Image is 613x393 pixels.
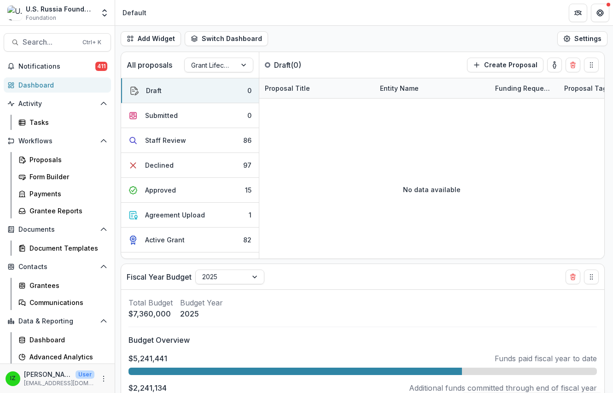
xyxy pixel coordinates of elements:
[243,135,251,145] div: 86
[29,206,104,216] div: Grantee Reports
[490,78,559,98] div: Funding Requested
[95,62,107,71] span: 411
[495,353,597,364] p: Funds paid fiscal year to date
[4,259,111,274] button: Open Contacts
[121,228,259,252] button: Active Grant82
[4,222,111,237] button: Open Documents
[374,78,490,98] div: Entity Name
[15,186,111,201] a: Payments
[29,352,104,362] div: Advanced Analytics
[15,240,111,256] a: Document Templates
[145,135,186,145] div: Staff Review
[18,137,96,145] span: Workflows
[145,185,176,195] div: Approved
[81,37,103,47] div: Ctrl + K
[4,314,111,328] button: Open Data & Reporting
[490,83,559,93] div: Funding Requested
[7,6,22,20] img: U.S. Russia Foundation
[26,4,94,14] div: U.S. Russia Foundation
[121,178,259,203] button: Approved15
[247,111,251,120] div: 0
[128,297,173,308] p: Total Budget
[403,185,461,194] p: No data available
[249,210,251,220] div: 1
[259,78,374,98] div: Proposal Title
[145,235,185,245] div: Active Grant
[15,349,111,364] a: Advanced Analytics
[98,373,109,384] button: More
[185,31,268,46] button: Switch Dashboard
[10,375,16,381] div: Igor Zevelev
[18,80,104,90] div: Dashboard
[29,189,104,199] div: Payments
[29,155,104,164] div: Proposals
[127,271,192,282] p: Fiscal Year Budget
[123,8,146,18] div: Default
[15,203,111,218] a: Grantee Reports
[259,83,315,93] div: Proposal Title
[4,59,111,74] button: Notifications411
[128,308,173,319] p: $7,360,000
[243,235,251,245] div: 82
[374,83,424,93] div: Entity Name
[18,100,96,108] span: Activity
[145,210,205,220] div: Agreement Upload
[15,115,111,130] a: Tasks
[29,335,104,345] div: Dashboard
[121,128,259,153] button: Staff Review86
[18,63,95,70] span: Notifications
[26,14,56,22] span: Foundation
[121,31,181,46] button: Add Widget
[247,86,251,95] div: 0
[29,117,104,127] div: Tasks
[591,4,609,22] button: Get Help
[98,4,111,22] button: Open entity switcher
[15,295,111,310] a: Communications
[274,59,343,70] p: Draft ( 0 )
[29,281,104,290] div: Grantees
[24,370,72,379] p: [PERSON_NAME]
[18,317,96,325] span: Data & Reporting
[128,353,167,364] p: $5,241,441
[121,78,259,103] button: Draft0
[146,86,162,95] div: Draft
[128,334,597,346] p: Budget Overview
[18,226,96,234] span: Documents
[127,59,172,70] p: All proposals
[4,33,111,52] button: Search...
[566,270,580,284] button: Delete card
[76,370,94,379] p: User
[18,263,96,271] span: Contacts
[121,153,259,178] button: Declined97
[145,111,178,120] div: Submitted
[245,185,251,195] div: 15
[180,308,223,319] p: 2025
[243,160,251,170] div: 97
[180,297,223,308] p: Budget Year
[121,203,259,228] button: Agreement Upload1
[4,77,111,93] a: Dashboard
[121,103,259,128] button: Submitted0
[29,298,104,307] div: Communications
[547,58,562,72] button: toggle-assigned-to-me
[23,38,77,47] span: Search...
[145,160,174,170] div: Declined
[15,278,111,293] a: Grantees
[29,172,104,182] div: Form Builder
[24,379,94,387] p: [EMAIL_ADDRESS][DOMAIN_NAME]
[4,134,111,148] button: Open Workflows
[584,270,599,284] button: Drag
[467,58,543,72] button: Create Proposal
[29,243,104,253] div: Document Templates
[15,169,111,184] a: Form Builder
[557,31,607,46] button: Settings
[566,58,580,72] button: Delete card
[4,96,111,111] button: Open Activity
[15,332,111,347] a: Dashboard
[584,58,599,72] button: Drag
[15,152,111,167] a: Proposals
[569,4,587,22] button: Partners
